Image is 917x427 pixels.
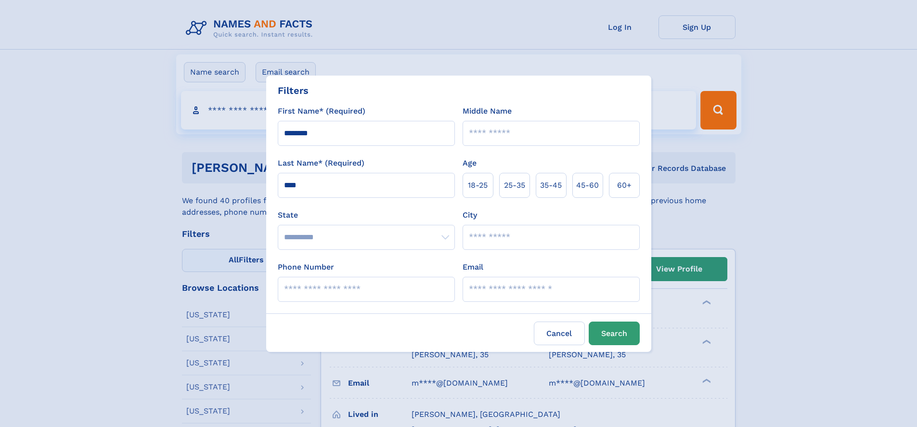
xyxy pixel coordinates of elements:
span: 18‑25 [468,180,488,191]
label: Phone Number [278,261,334,273]
button: Search [589,322,640,345]
label: Email [463,261,483,273]
label: Last Name* (Required) [278,157,364,169]
span: 60+ [617,180,632,191]
label: Middle Name [463,105,512,117]
label: First Name* (Required) [278,105,365,117]
span: 35‑45 [540,180,562,191]
label: State [278,209,455,221]
div: Filters [278,83,309,98]
label: Cancel [534,322,585,345]
span: 45‑60 [576,180,599,191]
label: Age [463,157,477,169]
label: City [463,209,477,221]
span: 25‑35 [504,180,525,191]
